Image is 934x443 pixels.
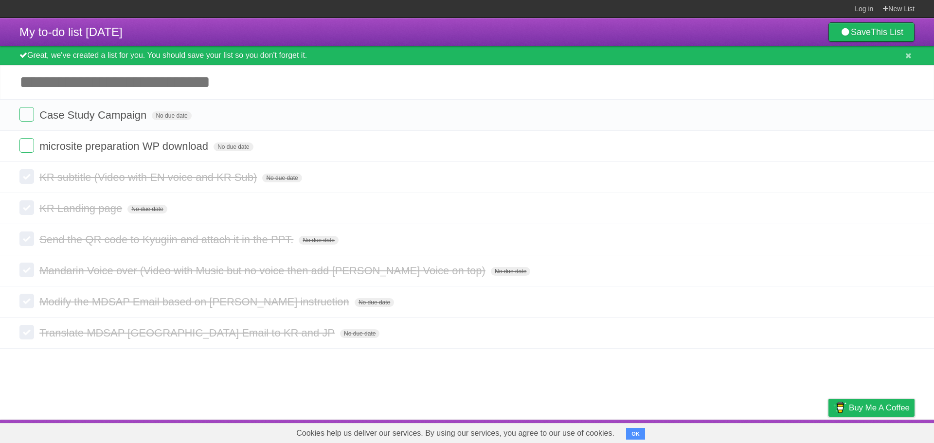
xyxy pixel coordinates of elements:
[849,399,910,416] span: Buy me a coffee
[19,25,123,38] span: My to-do list [DATE]
[299,236,338,245] span: No due date
[214,142,253,151] span: No due date
[19,169,34,184] label: Done
[39,202,125,214] span: KR Landing page
[127,205,167,213] span: No due date
[39,327,337,339] span: Translate MDSAP [GEOGRAPHIC_DATA] Email to KR and JP
[262,174,302,182] span: No due date
[783,422,804,441] a: Terms
[19,107,34,122] label: Done
[152,111,191,120] span: No due date
[19,294,34,308] label: Done
[39,265,488,277] span: Mandarin Voice over (Video with Music but no voice then add [PERSON_NAME] Voice on top)
[816,422,841,441] a: Privacy
[871,27,903,37] b: This List
[39,296,352,308] span: Modify the MDSAP Email based on [PERSON_NAME] instruction
[828,22,915,42] a: SaveThis List
[828,399,915,417] a: Buy me a coffee
[853,422,915,441] a: Suggest a feature
[340,329,379,338] span: No due date
[19,231,34,246] label: Done
[355,298,394,307] span: No due date
[626,428,645,440] button: OK
[287,424,624,443] span: Cookies help us deliver our services. By using our services, you agree to our use of cookies.
[39,109,149,121] span: Case Study Campaign
[39,233,296,246] span: Send the QR code to Kyugiin and attach it in the PPT.
[731,422,771,441] a: Developers
[19,263,34,277] label: Done
[39,171,259,183] span: KR subtitle (Video with EN voice and KR Sub)
[833,399,846,416] img: Buy me a coffee
[19,325,34,339] label: Done
[19,138,34,153] label: Done
[39,140,211,152] span: microsite preparation WP download
[491,267,530,276] span: No due date
[19,200,34,215] label: Done
[699,422,719,441] a: About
